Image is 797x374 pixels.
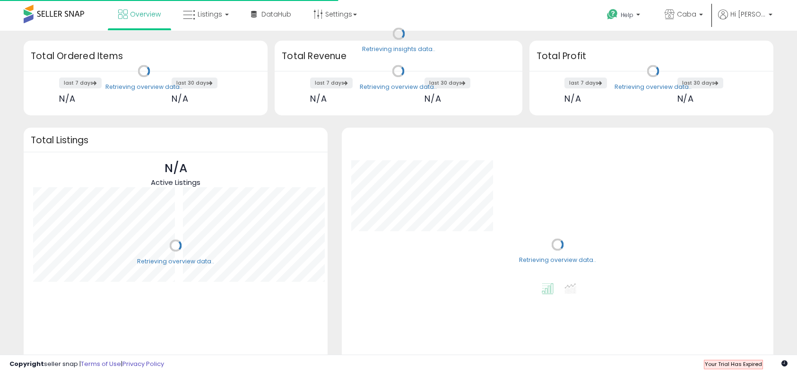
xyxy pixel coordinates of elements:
div: seller snap | | [9,360,164,369]
i: Get Help [606,9,618,20]
span: Overview [130,9,161,19]
span: Help [621,11,633,19]
span: Caba [677,9,696,19]
strong: Copyright [9,359,44,368]
span: DataHub [261,9,291,19]
div: Retrieving overview data.. [360,83,437,91]
a: Help [599,1,650,31]
span: Hi [PERSON_NAME] [730,9,766,19]
span: Listings [198,9,222,19]
div: Retrieving overview data.. [105,83,182,91]
a: Hi [PERSON_NAME] [718,9,772,31]
div: Retrieving overview data.. [519,256,596,265]
div: Retrieving overview data.. [137,257,214,266]
div: Retrieving overview data.. [615,83,692,91]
